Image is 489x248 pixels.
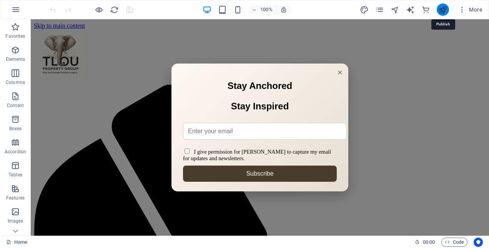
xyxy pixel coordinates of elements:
[423,238,435,247] span: 00 00
[306,48,312,59] span: ×
[260,5,273,14] h6: 100%
[421,5,431,14] button: commerce
[6,79,25,85] p: Columns
[441,238,467,247] button: Code
[458,6,482,13] span: More
[6,195,25,201] p: Features
[8,218,23,224] p: Images
[152,62,306,72] span: Stay Anchored
[7,102,24,109] p: Content
[249,5,276,14] button: 100%
[9,126,22,132] p: Boxes
[152,129,300,142] label: I give permission for [PERSON_NAME] to capture my email for updates and newsletters.
[8,172,22,178] p: Tables
[474,238,483,247] button: Usercentrics
[445,238,464,247] span: Code
[280,6,287,13] i: On resize automatically adjust zoom level to fit chosen device.
[437,3,449,16] button: publish
[110,5,119,14] i: Reload page
[406,5,415,14] button: text_generator
[375,5,384,14] i: Pages (Ctrl+Alt+S)
[110,5,119,14] button: reload
[391,5,400,14] button: navigator
[152,104,316,121] input: Enter your email
[455,3,486,16] button: More
[6,56,25,62] p: Elements
[428,239,429,245] span: :
[375,5,384,14] button: pages
[6,238,27,247] a: Click to cancel selection. Double-click to open Pages
[5,33,25,39] p: Favorites
[152,82,306,92] span: Stay Inspired
[360,5,369,14] i: Design (Ctrl+Alt+Y)
[94,5,103,14] button: Click here to leave preview mode and continue editing
[5,149,26,155] p: Accordion
[152,146,306,163] button: Subscribe
[360,5,369,14] button: design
